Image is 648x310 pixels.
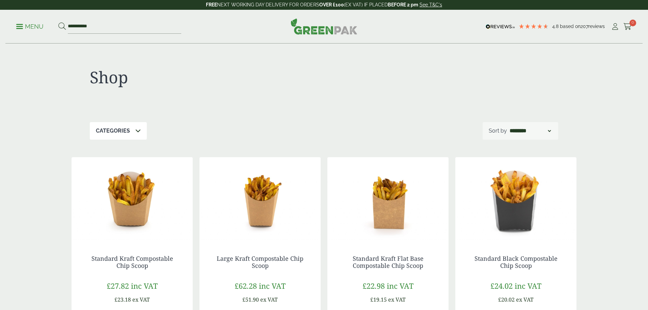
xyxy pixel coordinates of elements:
[362,281,385,291] span: £22.98
[206,2,217,7] strong: FREE
[72,157,193,242] img: chip scoop
[518,23,549,29] div: 4.79 Stars
[455,157,576,242] img: chip scoop
[327,157,449,242] img: chip scoop
[516,296,534,303] span: ex VAT
[623,22,632,32] a: 0
[420,2,442,7] a: See T&C's
[498,296,515,303] span: £20.02
[131,281,158,291] span: inc VAT
[623,23,632,30] i: Cart
[16,23,44,31] p: Menu
[508,127,552,135] select: Shop order
[242,296,259,303] span: £51.90
[387,281,413,291] span: inc VAT
[259,281,286,291] span: inc VAT
[560,24,580,29] span: Based on
[16,23,44,29] a: Menu
[388,2,418,7] strong: BEFORE 2 pm
[96,127,130,135] p: Categories
[90,67,324,87] h1: Shop
[475,254,558,270] a: Standard Black Compostable Chip Scoop
[260,296,278,303] span: ex VAT
[235,281,257,291] span: £62.28
[552,24,560,29] span: 4.8
[490,281,513,291] span: £24.02
[370,296,387,303] span: £19.15
[629,20,636,26] span: 0
[486,24,515,29] img: REVIEWS.io
[132,296,150,303] span: ex VAT
[588,24,605,29] span: reviews
[388,296,406,303] span: ex VAT
[580,24,588,29] span: 207
[515,281,541,291] span: inc VAT
[611,23,619,30] i: My Account
[291,18,357,34] img: GreenPak Supplies
[319,2,344,7] strong: OVER £100
[107,281,129,291] span: £27.82
[217,254,303,270] a: Large Kraft Compostable Chip Scoop
[91,254,173,270] a: Standard Kraft Compostable Chip Scoop
[489,127,507,135] p: Sort by
[199,157,321,242] img: chip scoop
[114,296,131,303] span: £23.18
[353,254,424,270] a: Standard Kraft Flat Base Compostable Chip Scoop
